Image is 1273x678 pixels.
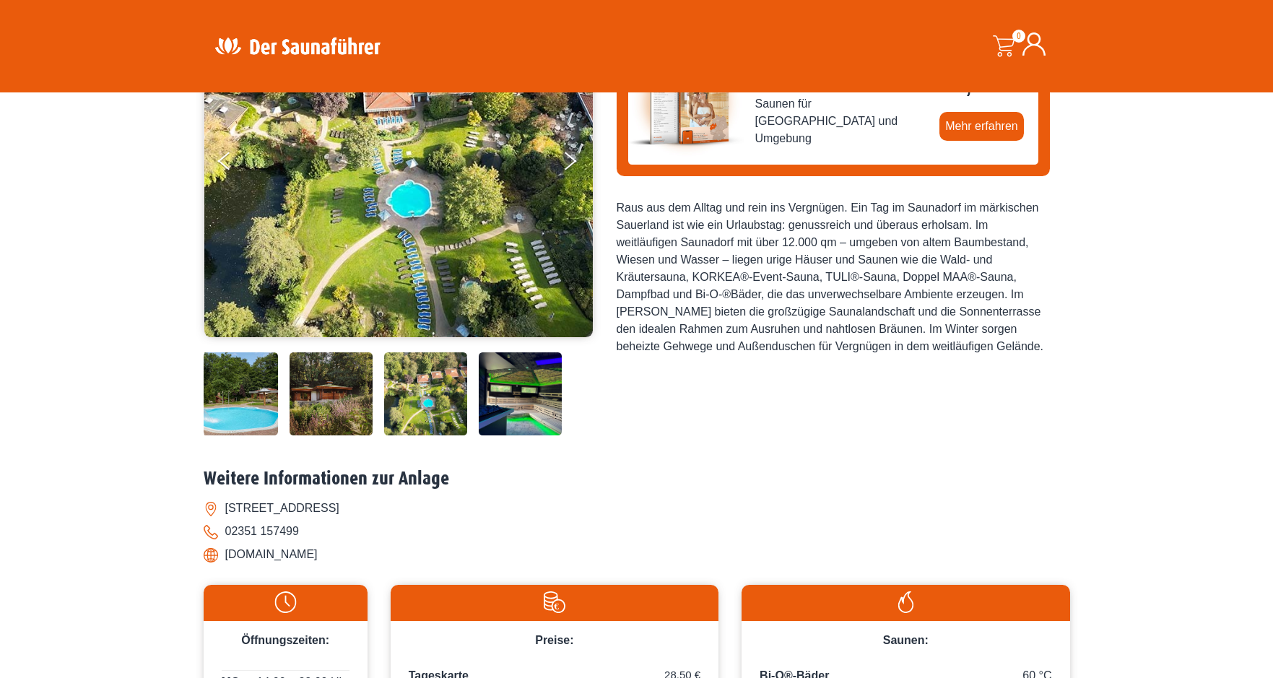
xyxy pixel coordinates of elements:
span: Saunen: [883,634,929,646]
span: Öffnungszeiten: [241,634,329,646]
button: Previous [218,146,254,182]
img: Preise-weiss.svg [398,591,711,613]
a: Mehr erfahren [939,112,1024,141]
button: Next [562,146,598,182]
li: [STREET_ADDRESS] [204,497,1070,520]
span: € [997,71,1010,97]
div: Raus aus dem Alltag und rein ins Vergnügen. Ein Tag im Saunadorf im märkischen Sauerland ist wie ... [617,199,1050,355]
span: 0 [1012,30,1025,43]
h2: Weitere Informationen zur Anlage [204,468,1070,490]
span: Preise: [535,634,573,646]
span: Saunaführer West 2025/2026 - mit mehr als 60 der beliebtesten Saunen für [GEOGRAPHIC_DATA] und Um... [755,61,929,147]
li: 02351 157499 [204,520,1070,543]
img: der-saunafuehrer-2025-west.jpg [628,44,744,160]
bdi: 34,90 [939,71,1010,97]
li: [DOMAIN_NAME] [204,543,1070,566]
img: Flamme-weiss.svg [749,591,1062,613]
img: Uhr-weiss.svg [211,591,360,613]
